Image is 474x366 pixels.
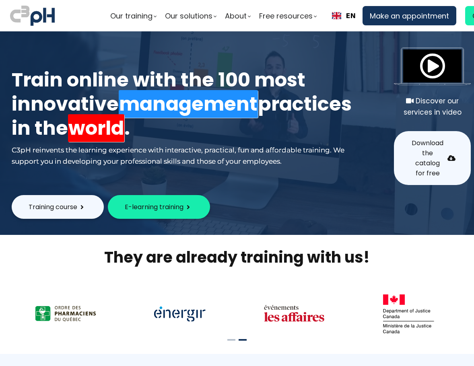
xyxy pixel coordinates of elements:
img: C3PH logo [10,4,55,27]
font: Discover our services in video [404,96,462,117]
button: E-learning training [108,195,210,219]
em: management [119,90,258,118]
font: Our solutions [165,11,212,21]
button: Training course [12,195,104,219]
font: Train online with the 100 most innovative practices in the . [12,66,352,142]
font: About [225,11,247,21]
font: They are already training with us! [104,247,370,268]
div: Language selected: English [325,6,363,25]
img: 8b82441872cb63e7a47c2395148b8385.png [383,294,434,334]
font: C3pH reinvents the learning experience with interactive, practical, fun and affordable training. ... [12,146,344,165]
font: Make an appointment [370,11,449,21]
a: EN [332,12,356,20]
a: Make an appointment [363,6,456,25]
img: 2bf8785f3860482eccf19e7ef0546d2e.png [154,306,206,321]
font: E-learning training [125,202,183,212]
em: world [68,114,124,142]
font: Free resources [259,11,313,21]
img: 11df4bfa2365b0fd44dbb0cd08eb3630.png [264,304,324,324]
div: Language Switcher [325,6,363,25]
font: Our training [110,11,153,21]
img: a47e6b12867916b6a4438ee949f1e672.png [35,306,96,321]
font: Training course [29,202,77,212]
button: Download the catalog for free [394,131,471,185]
img: English flag [332,12,341,19]
font: Download the catalog for free [412,138,443,178]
